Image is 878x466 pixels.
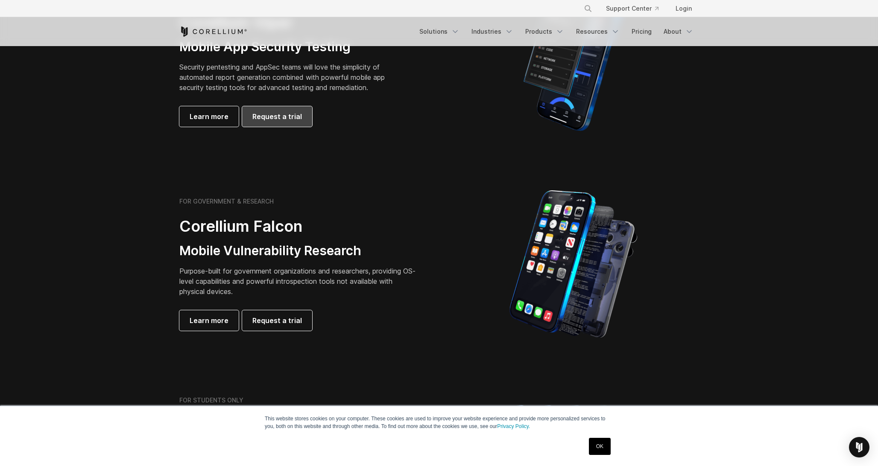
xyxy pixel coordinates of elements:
a: Support Center [599,1,665,16]
h3: Mobile App Security Testing [179,39,398,55]
div: Open Intercom Messenger [849,437,869,457]
p: Security pentesting and AppSec teams will love the simplicity of automated report generation comb... [179,62,398,93]
h6: FOR GOVERNMENT & RESEARCH [179,198,274,205]
div: Navigation Menu [414,24,699,39]
img: iPhone model separated into the mechanics used to build the physical device. [509,189,638,339]
a: Login [669,1,699,16]
a: Industries [466,24,518,39]
a: Request a trial [242,310,312,331]
a: Request a trial [242,106,312,127]
a: Learn more [179,106,239,127]
span: Request a trial [252,111,302,122]
a: About [658,24,699,39]
h6: FOR STUDENTS ONLY [179,396,243,404]
a: Resources [571,24,625,39]
p: Purpose-built for government organizations and researchers, providing OS-level capabilities and p... [179,266,419,297]
span: Request a trial [252,315,302,326]
a: Products [520,24,569,39]
span: Learn more [190,315,228,326]
h2: Corellium Falcon [179,217,419,236]
div: Navigation Menu [574,1,699,16]
a: Privacy Policy. [497,423,530,429]
span: Learn more [190,111,228,122]
a: Solutions [414,24,465,39]
button: Search [580,1,596,16]
a: Learn more [179,310,239,331]
h3: Mobile Vulnerability Research [179,243,419,259]
p: This website stores cookies on your computer. These cookies are used to improve your website expe... [265,415,613,430]
a: Pricing [626,24,657,39]
a: Corellium Home [179,26,247,37]
a: OK [589,438,611,455]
